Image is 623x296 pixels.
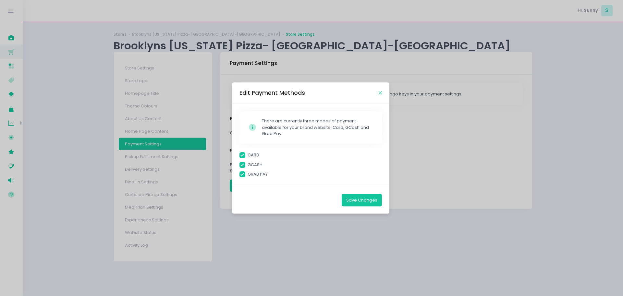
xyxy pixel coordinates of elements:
[379,91,382,94] button: Close
[239,89,305,97] div: Edit Payment Methods
[239,171,382,178] label: GRAB PAY
[342,194,382,206] button: Save Changes
[239,152,382,158] label: CARD
[239,162,382,168] label: GCASH
[262,118,373,137] div: There are currently three modes of payment available for your brand website: Card, GCash and Grab...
